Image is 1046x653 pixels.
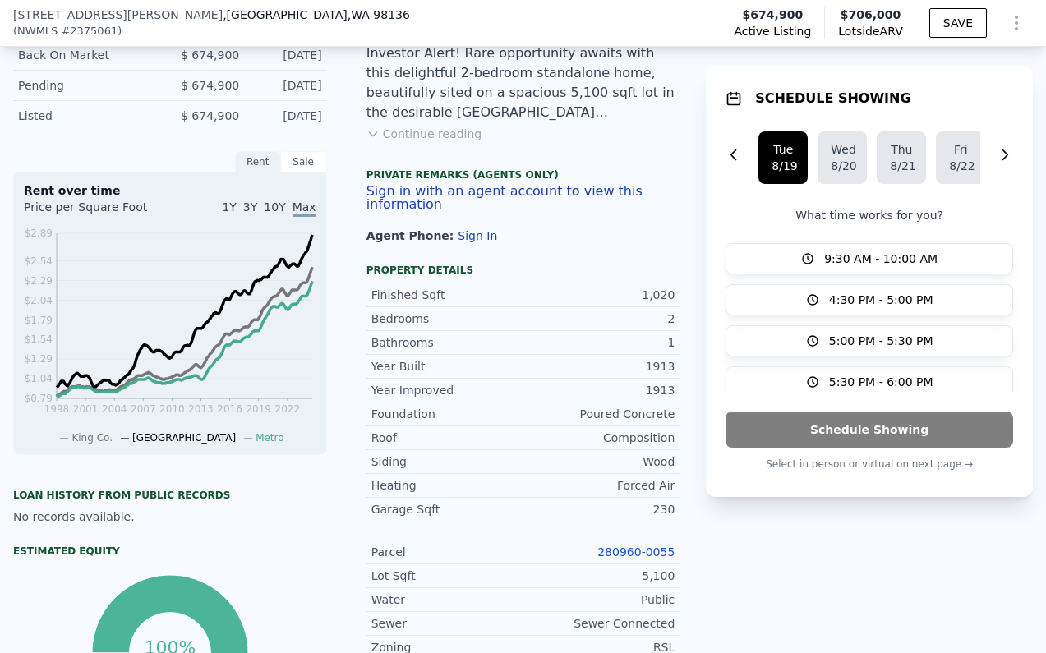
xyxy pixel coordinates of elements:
span: 5:30 PM - 6:00 PM [829,374,933,390]
tspan: 2001 [73,403,99,415]
div: Parcel [371,544,523,560]
span: # 2375061 [61,23,118,39]
div: 1913 [523,382,675,398]
div: Year Improved [371,382,523,398]
tspan: $1.29 [25,353,53,365]
div: Sale [281,151,327,172]
div: Roof [371,430,523,446]
div: 8/19 [772,158,795,174]
div: Water [371,591,523,608]
div: 230 [523,501,675,517]
span: King Co. [71,432,113,444]
span: Lotside ARV [838,23,902,39]
div: Lot Sqft [371,568,523,584]
div: Listed [18,108,157,124]
div: Foundation [371,406,523,422]
span: NWMLS [17,23,58,39]
span: Max [293,200,316,217]
div: 1913 [523,358,675,375]
span: 1Y [222,200,236,214]
span: $706,000 [841,8,901,21]
div: Public [523,591,675,608]
div: Finished Sqft [371,287,523,303]
button: Schedule Showing [726,412,1013,448]
div: 1 [523,334,675,351]
tspan: 2010 [159,403,185,415]
div: Sewer Connected [523,615,675,632]
div: Bathrooms [371,334,523,351]
button: 9:30 AM - 10:00 AM [726,243,1013,274]
h1: SCHEDULE SHOWING [755,89,910,108]
tspan: 2019 [246,403,271,415]
tspan: $2.04 [25,295,53,306]
div: 5,100 [523,568,675,584]
div: Forced Air [523,477,675,494]
div: Year Built [371,358,523,375]
div: 1,020 [523,287,675,303]
div: Tue [772,141,795,158]
button: Show Options [1000,7,1033,39]
button: SAVE [929,8,987,38]
div: Price per Square Foot [24,199,170,225]
div: [DATE] [252,47,321,63]
span: $ 674,900 [181,79,239,92]
span: , [GEOGRAPHIC_DATA] [223,7,410,23]
tspan: 2022 [275,403,301,415]
tspan: $0.79 [25,393,53,404]
div: 8/20 [831,158,854,174]
button: Thu8/21 [877,131,926,184]
p: What time works for you? [726,207,1013,223]
span: 5:00 PM - 5:30 PM [829,333,933,349]
span: Active Listing [734,23,811,39]
a: 280960-0055 [597,545,675,559]
div: 2 [523,310,675,327]
span: 3Y [243,200,257,214]
button: Continue reading [366,126,482,142]
div: Loan history from public records [13,489,327,502]
span: Agent Phone: [366,229,458,242]
div: Back On Market [18,47,157,63]
tspan: $2.54 [25,255,53,267]
span: 10Y [264,200,285,214]
tspan: $2.89 [25,228,53,239]
div: Pending [18,77,157,94]
tspan: $1.79 [25,315,53,326]
div: Estimated Equity [13,545,327,558]
div: ( ) [13,23,122,39]
span: $674,900 [743,7,804,23]
div: [DATE] [252,108,321,124]
button: 5:00 PM - 5:30 PM [726,325,1013,356]
div: Rent over time [24,182,316,199]
div: Garage Sqft [371,501,523,517]
div: [DATE] [252,77,321,94]
span: Metro [256,432,283,444]
button: Sign in with an agent account to view this information [366,185,680,211]
button: Wed8/20 [818,131,867,184]
span: , WA 98136 [348,8,410,21]
div: 8/21 [890,158,913,174]
span: $ 674,900 [181,109,239,122]
div: 8/22 [949,158,972,174]
div: Wood [523,453,675,470]
div: Property details [366,264,680,277]
div: Composition [523,430,675,446]
div: Rent [235,151,281,172]
div: Bedrooms [371,310,523,327]
div: Wed [831,141,854,158]
tspan: $1.54 [25,333,53,345]
span: 4:30 PM - 5:00 PM [829,292,933,308]
tspan: 2007 [131,403,156,415]
tspan: $1.04 [25,373,53,384]
div: Sewer [371,615,523,632]
span: [GEOGRAPHIC_DATA] [132,432,236,444]
p: Select in person or virtual on next page → [726,454,1013,474]
div: No records available. [13,508,327,525]
div: Siding [371,453,523,470]
div: Thu [890,141,913,158]
div: Fri [949,141,972,158]
tspan: 1998 [44,403,70,415]
div: Private Remarks (Agents Only) [366,168,680,185]
div: Heating [371,477,523,494]
span: $ 674,900 [181,48,239,62]
button: Sign In [458,229,497,242]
